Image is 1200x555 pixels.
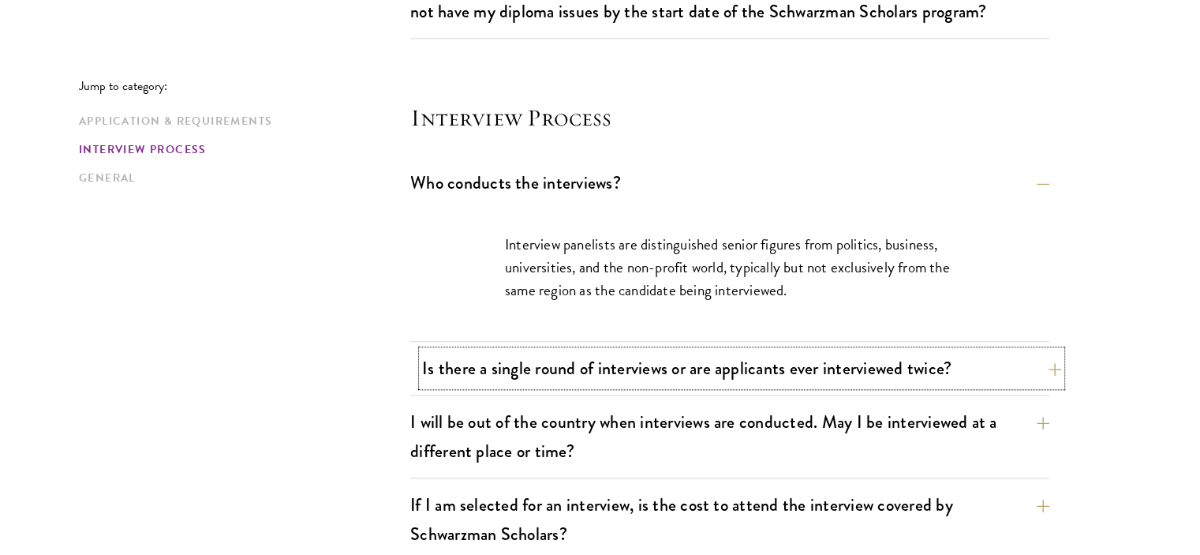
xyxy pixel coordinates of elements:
p: Jump to category: [79,79,410,93]
p: Interview panelists are distinguished senior figures from politics, business, universities, and t... [505,233,955,302]
button: I will be out of the country when interviews are conducted. May I be interviewed at a different p... [410,404,1049,469]
button: Is there a single round of interviews or are applicants ever interviewed twice? [422,351,1061,386]
a: Interview Process [79,141,401,158]
a: General [79,170,401,186]
a: Application & Requirements [79,113,401,129]
button: Who conducts the interviews? [410,165,1049,201]
button: If I am selected for an interview, is the cost to attend the interview covered by Schwarzman Scho... [410,487,1049,552]
h4: Interview Process [410,102,1049,133]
